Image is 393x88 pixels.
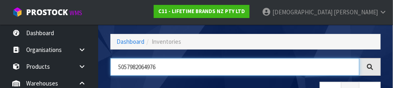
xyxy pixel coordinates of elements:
[272,8,332,16] span: [DEMOGRAPHIC_DATA]
[110,58,359,76] input: Search inventories
[12,7,22,17] img: cube-alt.png
[117,38,144,45] a: Dashboard
[334,8,378,16] span: [PERSON_NAME]
[158,8,245,15] strong: C11 - LIFETIME BRANDS NZ PTY LTD
[154,5,249,18] a: C11 - LIFETIME BRANDS NZ PTY LTD
[26,7,68,18] span: ProStock
[70,9,82,17] small: WMS
[152,38,181,45] span: Inventories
